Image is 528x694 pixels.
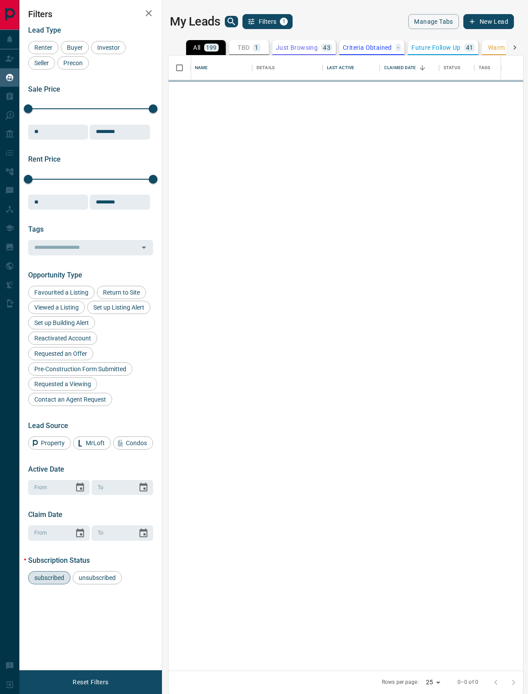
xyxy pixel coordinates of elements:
div: Requested a Viewing [28,377,97,391]
div: unsubscribed [73,571,122,584]
div: Contact an Agent Request [28,393,112,406]
div: Renter [28,41,59,54]
div: Details [252,55,323,80]
span: Precon [60,59,86,66]
span: Set up Building Alert [31,319,92,326]
span: Favourited a Listing [31,289,92,296]
div: Name [195,55,208,80]
p: TBD [238,44,249,51]
div: Last Active [323,55,380,80]
div: Investor [91,41,126,54]
div: Set up Listing Alert [87,301,150,314]
button: search button [225,16,238,27]
button: Choose date [71,524,89,542]
p: 41 [466,44,473,51]
div: Requested an Offer [28,347,93,360]
div: MrLoft [73,436,111,450]
span: Condos [123,439,150,447]
div: 25 [422,676,444,689]
p: Just Browsing [276,44,318,51]
div: Condos [113,436,153,450]
button: Open [138,241,150,254]
div: Precon [57,56,89,70]
button: Choose date [71,479,89,496]
span: Lead Source [28,421,68,430]
span: Viewed a Listing [31,304,82,311]
span: Claim Date [28,510,62,519]
button: Manage Tabs [408,14,458,29]
div: subscribed [28,571,70,584]
button: Choose date [135,479,152,496]
span: Requested a Viewing [31,380,94,388]
div: Name [191,55,252,80]
div: Claimed Date [380,55,439,80]
div: Return to Site [97,286,146,299]
span: Set up Listing Alert [90,304,147,311]
button: Choose date [135,524,152,542]
p: Warm [488,44,505,51]
p: Criteria Obtained [343,44,392,51]
span: Subscription Status [28,556,90,565]
div: Details [257,55,275,80]
p: 1 [255,44,258,51]
span: Contact an Agent Request [31,396,109,403]
p: All [193,44,200,51]
div: Tags [479,55,491,80]
button: New Lead [463,14,514,29]
span: subscribed [31,574,67,581]
span: Requested an Offer [31,350,90,357]
span: Return to Site [100,289,143,296]
button: Sort [416,62,429,74]
p: 43 [323,44,330,51]
div: Seller [28,56,55,70]
span: Rent Price [28,155,61,163]
button: Filters1 [242,14,293,29]
span: Property [38,439,68,447]
span: 1 [281,18,287,25]
p: 0–0 of 0 [458,679,478,686]
span: unsubscribed [76,574,119,581]
div: Pre-Construction Form Submitted [28,362,132,376]
div: Reactivated Account [28,332,97,345]
p: - [397,44,399,51]
div: Status [439,55,474,80]
p: 199 [206,44,217,51]
div: Favourited a Listing [28,286,95,299]
div: Property [28,436,71,450]
span: Reactivated Account [31,335,94,342]
span: Seller [31,59,52,66]
span: Investor [94,44,123,51]
span: Lead Type [28,26,61,34]
h2: Filters [28,9,153,19]
span: Opportunity Type [28,271,82,279]
div: Last Active [327,55,354,80]
div: Viewed a Listing [28,301,85,314]
h1: My Leads [170,15,220,29]
div: Status [444,55,460,80]
div: Buyer [61,41,89,54]
span: Pre-Construction Form Submitted [31,365,129,373]
span: Buyer [64,44,86,51]
span: Sale Price [28,85,60,93]
div: Set up Building Alert [28,316,95,329]
span: MrLoft [83,439,108,447]
span: Active Date [28,465,64,473]
p: Future Follow Up [411,44,460,51]
div: Claimed Date [384,55,416,80]
span: Renter [31,44,55,51]
p: Rows per page: [382,679,419,686]
button: Reset Filters [67,675,114,690]
span: Tags [28,225,44,233]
